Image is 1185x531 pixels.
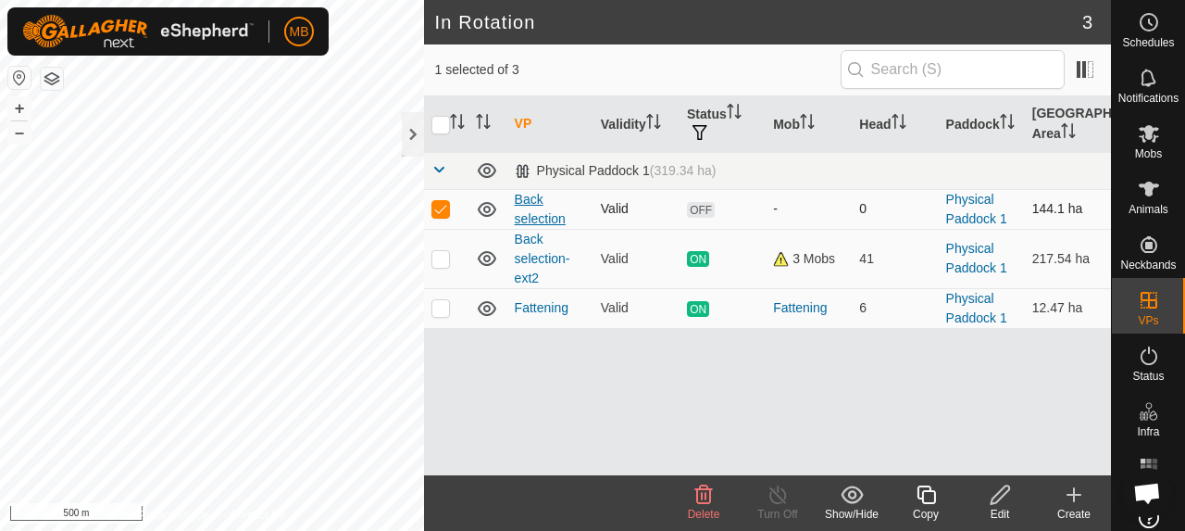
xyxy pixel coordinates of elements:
td: Valid [593,189,680,229]
a: Physical Paddock 1 [946,241,1007,275]
td: 6 [852,288,938,328]
th: VP [507,96,593,153]
p-sorticon: Activate to sort [476,117,491,132]
p-sorticon: Activate to sort [450,117,465,132]
span: Mobs [1135,148,1162,159]
a: Physical Paddock 1 [946,291,1007,325]
div: Physical Paddock 1 [515,163,717,179]
span: Neckbands [1120,259,1176,271]
p-sorticon: Activate to sort [1061,126,1076,141]
div: - [773,199,844,219]
div: Show/Hide [815,506,889,523]
button: – [8,121,31,144]
th: Head [852,96,938,153]
p-sorticon: Activate to sort [646,117,661,132]
a: Back selection [515,192,566,226]
button: + [8,97,31,120]
span: ON [687,251,709,267]
span: Heatmap [1126,482,1171,493]
a: Back selection-ext2 [515,232,570,285]
button: Reset Map [8,67,31,89]
span: Schedules [1122,37,1174,48]
a: Fattening [515,300,568,315]
span: OFF [687,202,715,218]
span: Delete [688,508,720,521]
span: Animals [1129,204,1168,215]
span: ON [687,301,709,317]
span: Infra [1137,426,1159,437]
td: 217.54 ha [1025,229,1111,288]
p-sorticon: Activate to sort [1000,117,1015,132]
td: 12.47 ha [1025,288,1111,328]
div: 3 Mobs [773,249,844,269]
div: Create [1037,506,1111,523]
td: 144.1 ha [1025,189,1111,229]
span: (319.34 ha) [650,163,717,178]
span: MB [290,22,309,42]
td: Valid [593,229,680,288]
th: Validity [593,96,680,153]
h2: In Rotation [435,11,1082,33]
span: VPs [1138,315,1158,326]
td: Valid [593,288,680,328]
a: Physical Paddock 1 [946,192,1007,226]
p-sorticon: Activate to sort [892,117,906,132]
a: Privacy Policy [139,507,208,524]
div: Copy [889,506,963,523]
input: Search (S) [841,50,1065,89]
img: Gallagher Logo [22,15,254,48]
div: Turn Off [741,506,815,523]
span: 1 selected of 3 [435,60,841,80]
th: Paddock [939,96,1025,153]
span: Notifications [1118,93,1179,104]
span: Status [1132,371,1164,382]
div: Fattening [773,298,844,318]
div: Edit [963,506,1037,523]
td: 41 [852,229,938,288]
span: 3 [1082,8,1092,36]
a: Contact Us [230,507,284,524]
div: Open chat [1122,468,1172,518]
td: 0 [852,189,938,229]
th: [GEOGRAPHIC_DATA] Area [1025,96,1111,153]
p-sorticon: Activate to sort [800,117,815,132]
p-sorticon: Activate to sort [727,107,742,121]
button: Map Layers [41,68,63,90]
th: Mob [766,96,852,153]
th: Status [680,96,766,153]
